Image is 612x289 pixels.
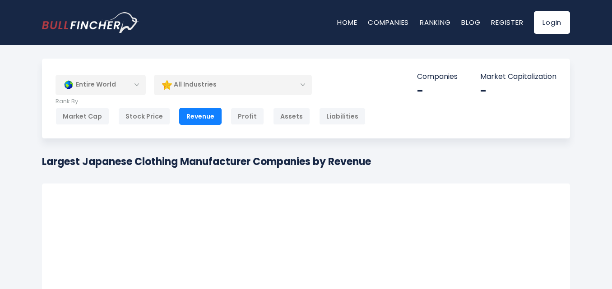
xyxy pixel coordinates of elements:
div: Entire World [56,74,146,95]
div: Assets [273,108,310,125]
a: Home [337,18,357,27]
a: Companies [368,18,409,27]
a: Login [534,11,570,34]
div: Liabilities [319,108,366,125]
a: Ranking [420,18,450,27]
p: Companies [417,72,458,82]
div: Stock Price [118,108,170,125]
div: Profit [231,108,264,125]
h1: Largest Japanese Clothing Manufacturer Companies by Revenue [42,154,371,169]
p: Rank By [56,98,366,106]
div: - [417,84,458,98]
p: Market Capitalization [480,72,556,82]
div: All Industries [154,74,312,95]
img: bullfincher logo [42,12,139,33]
a: Register [491,18,523,27]
a: Go to homepage [42,12,139,33]
div: Market Cap [56,108,109,125]
div: Revenue [179,108,222,125]
div: - [480,84,556,98]
a: Blog [461,18,480,27]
